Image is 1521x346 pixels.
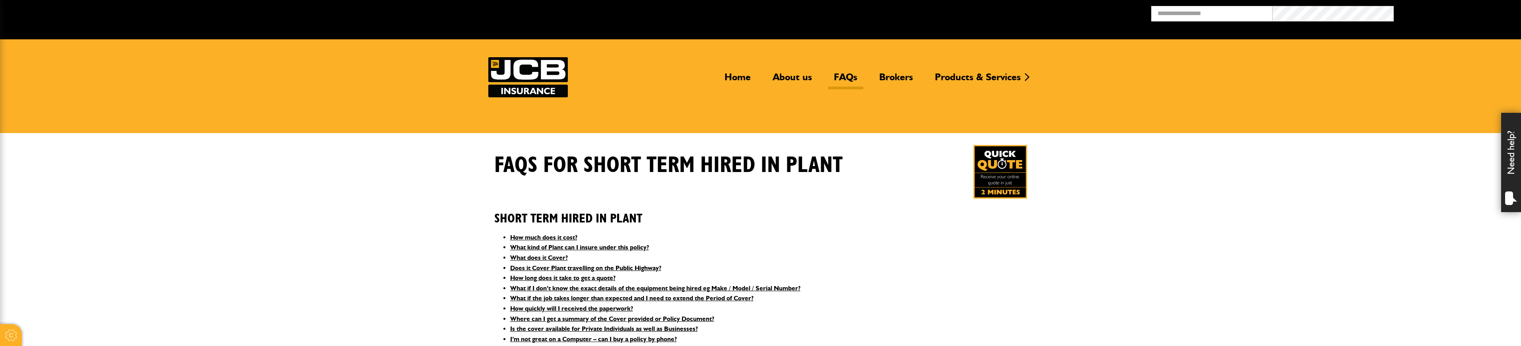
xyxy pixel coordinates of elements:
a: Get your insurance quote in just 2-minutes [973,145,1027,199]
a: What if the job takes longer than expected and I need to extend the Period of Cover? [510,294,754,302]
a: Is the cover available for Private Individuals as well as Businesses? [510,325,698,332]
div: Need help? [1501,113,1521,212]
a: JCB Insurance Services [488,57,568,97]
h1: FAQS for Short Term Hired In Plant [494,152,843,179]
a: I’m not great on a Computer – can I buy a policy by phone? [510,335,677,343]
a: What does it Cover? [510,254,568,261]
a: Products & Services [929,71,1027,89]
h2: Short Term Hired In Plant [494,199,1027,226]
a: How much does it cost? [510,234,577,241]
a: About us [767,71,818,89]
img: JCB Insurance Services logo [488,57,568,97]
a: What if I don’t know the exact details of the equipment being hired eg Make / Model / Serial Number? [510,284,800,292]
a: Does it Cover Plant travelling on the Public Highway? [510,264,661,272]
a: Brokers [873,71,919,89]
a: FAQs [828,71,863,89]
a: How quickly will I received the paperwork? [510,305,633,312]
a: Home [719,71,757,89]
a: Where can I get a summary of the Cover provided or Policy Document? [510,315,714,323]
button: Broker Login [1394,6,1515,18]
a: How long does it take to get a quote? [510,274,616,282]
a: What kind of Plant can I insure under this policy? [510,244,649,251]
img: Quick Quote [973,145,1027,199]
